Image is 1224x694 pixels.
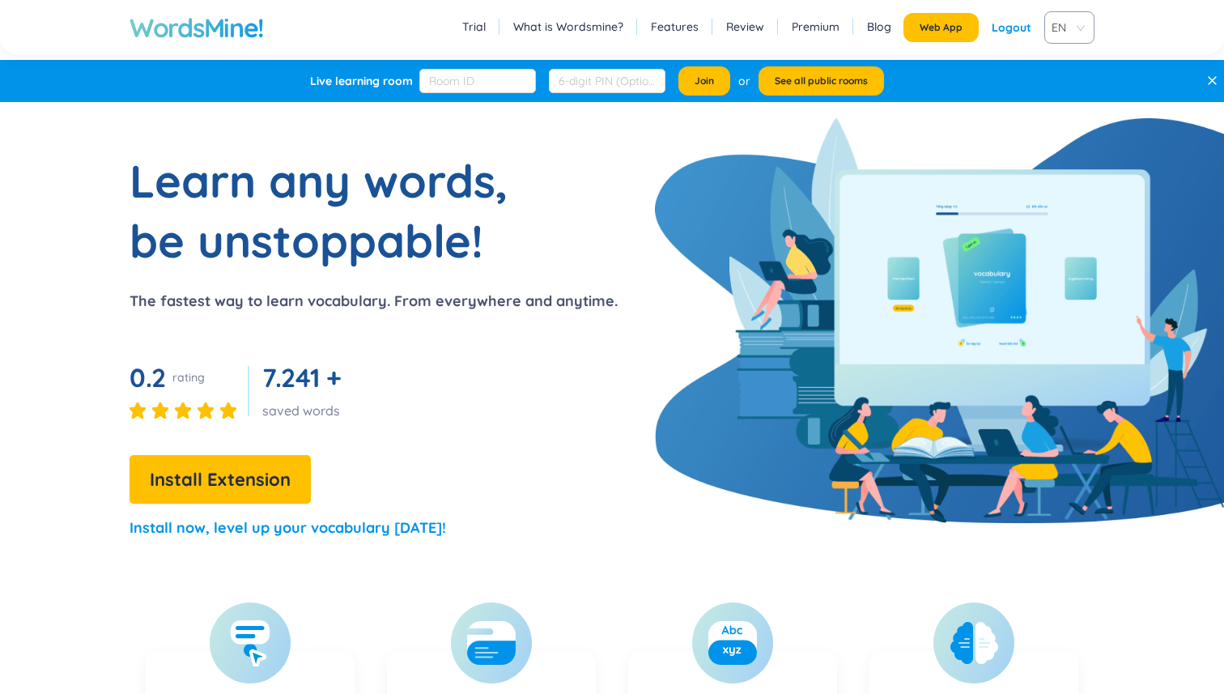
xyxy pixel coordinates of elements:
[759,66,884,96] button: See all public rooms
[792,19,839,35] a: Premium
[903,13,979,42] button: Web App
[695,75,714,87] span: Join
[262,402,348,419] div: saved words
[310,73,413,89] div: Live learning room
[513,19,623,35] a: What is Wordsmine?
[462,19,486,35] a: Trial
[130,290,618,313] p: The fastest way to learn vocabulary. From everywhere and anytime.
[651,19,699,35] a: Features
[172,369,205,385] div: rating
[738,72,750,90] div: or
[130,361,166,394] span: 0.2
[1052,15,1081,40] span: EN
[920,21,963,34] span: Web App
[678,66,730,96] button: Join
[130,11,264,44] a: WordsMine!
[775,75,868,87] span: See all public rooms
[130,455,311,504] button: Install Extension
[992,13,1031,42] div: Logout
[130,151,534,270] h1: Learn any words, be unstoppable!
[150,466,291,494] span: Install Extension
[262,361,342,394] span: 7.241 +
[419,69,536,93] input: Room ID
[130,473,311,489] a: Install Extension
[726,19,764,35] a: Review
[867,19,891,35] a: Blog
[130,517,446,539] p: Install now, level up your vocabulary [DATE]!
[549,69,665,93] input: 6-digit PIN (Optional)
